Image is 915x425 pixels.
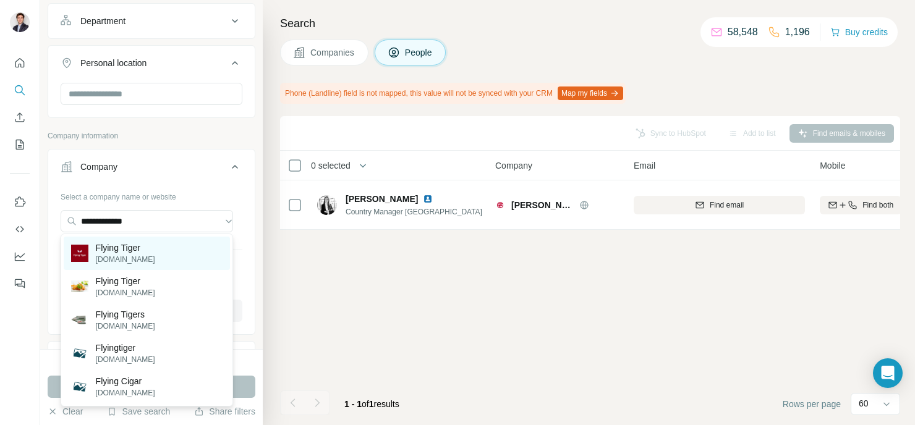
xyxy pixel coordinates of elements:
[10,106,30,128] button: Enrich CSV
[634,159,655,172] span: Email
[48,405,83,418] button: Clear
[310,46,355,59] span: Companies
[48,6,255,36] button: Department
[48,130,255,141] p: Company information
[346,206,482,217] span: Country Manager [GEOGRAPHIC_DATA]
[10,191,30,213] button: Use Surfe on LinkedIn
[830,23,888,41] button: Buy credits
[71,378,88,395] img: Flying Cigar
[71,315,88,324] img: Flying Tigers
[820,159,845,172] span: Mobile
[80,15,126,27] div: Department
[783,398,841,410] span: Rows per page
[96,387,155,398] p: [DOMAIN_NAME]
[96,254,155,265] p: [DOMAIN_NAME]
[785,25,810,40] p: 1,196
[96,321,155,332] p: [DOMAIN_NAME]
[61,187,242,203] div: Select a company name or website
[311,159,351,172] span: 0 selected
[405,46,433,59] span: People
[96,275,155,287] p: Flying Tiger
[96,342,155,354] p: Flyingtiger
[369,399,374,409] span: 1
[344,399,362,409] span: 1 - 1
[10,245,30,267] button: Dashboard
[48,152,255,187] button: Company
[194,405,255,418] button: Share filters
[96,375,155,387] p: Flying Cigar
[344,399,399,409] span: results
[317,195,337,215] img: Avatar
[71,245,88,262] img: Flying Tiger
[96,308,155,321] p: Flying Tigers
[10,52,30,74] button: Quick start
[10,133,30,156] button: My lists
[495,200,505,210] img: Logo of Rossmann
[96,287,155,298] p: [DOMAIN_NAME]
[10,218,30,240] button: Use Surfe API
[10,272,30,295] button: Feedback
[80,161,117,173] div: Company
[280,83,626,104] div: Phone (Landline) field is not mapped, this value will not be synced with your CRM
[558,86,623,100] button: Map my fields
[96,354,155,365] p: [DOMAIN_NAME]
[80,57,147,69] div: Personal location
[362,399,369,409] span: of
[48,344,255,374] button: Industry
[820,196,901,214] button: Find both
[873,358,903,388] div: Open Intercom Messenger
[10,79,30,101] button: Search
[634,196,805,214] button: Find email
[423,194,433,204] img: LinkedIn logo
[710,200,744,211] span: Find email
[495,159,532,172] span: Company
[71,280,88,292] img: Flying Tiger
[511,199,573,211] span: [PERSON_NAME]
[859,397,869,410] p: 60
[346,193,418,205] span: [PERSON_NAME]
[96,242,155,254] p: Flying Tiger
[728,25,758,40] p: 58,548
[71,345,88,362] img: Flyingtiger
[10,12,30,32] img: Avatar
[862,200,893,211] span: Find both
[48,48,255,83] button: Personal location
[107,405,170,418] button: Save search
[280,15,900,32] h4: Search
